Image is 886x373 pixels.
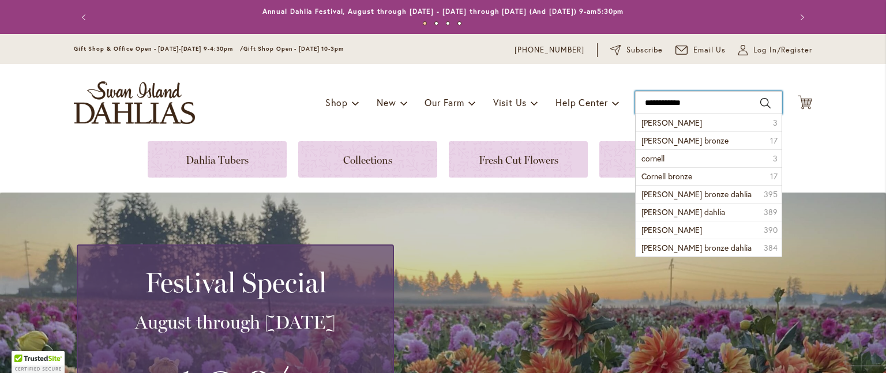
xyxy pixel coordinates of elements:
button: Previous [74,6,97,29]
span: 3 [773,153,778,164]
span: [PERSON_NAME] bronze dahlia [641,242,752,253]
a: Subscribe [610,44,663,56]
button: 1 of 4 [423,21,427,25]
span: Our Farm [425,96,464,108]
span: Cornell bronze [641,171,692,182]
span: Log In/Register [753,44,812,56]
span: Email Us [693,44,726,56]
span: Gift Shop Open - [DATE] 10-3pm [243,45,344,52]
h3: August through [DATE] [92,311,379,334]
span: [PERSON_NAME] dahlia [641,206,725,217]
a: Annual Dahlia Festival, August through [DATE] - [DATE] through [DATE] (And [DATE]) 9-am5:30pm [262,7,624,16]
span: [PERSON_NAME] bronze dahlia [641,189,752,199]
button: 4 of 4 [457,21,461,25]
span: Gift Shop & Office Open - [DATE]-[DATE] 9-4:30pm / [74,45,243,52]
a: [PHONE_NUMBER] [515,44,584,56]
span: 384 [764,242,778,254]
span: cornell [641,153,664,164]
span: [PERSON_NAME] [641,117,702,128]
span: New [377,96,396,108]
span: Visit Us [493,96,527,108]
button: 3 of 4 [446,21,450,25]
span: 17 [770,171,778,182]
span: [PERSON_NAME] bronze [641,135,729,146]
button: 2 of 4 [434,21,438,25]
span: 390 [764,224,778,236]
button: Search [760,94,771,112]
a: Email Us [675,44,726,56]
span: Help Center [555,96,608,108]
span: 3 [773,117,778,129]
span: Shop [325,96,348,108]
button: Next [789,6,812,29]
span: 395 [764,189,778,200]
h2: Festival Special [92,266,379,299]
span: [PERSON_NAME] [641,224,702,235]
span: 17 [770,135,778,146]
a: Log In/Register [738,44,812,56]
span: 389 [764,206,778,218]
span: Subscribe [626,44,663,56]
a: store logo [74,81,195,124]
